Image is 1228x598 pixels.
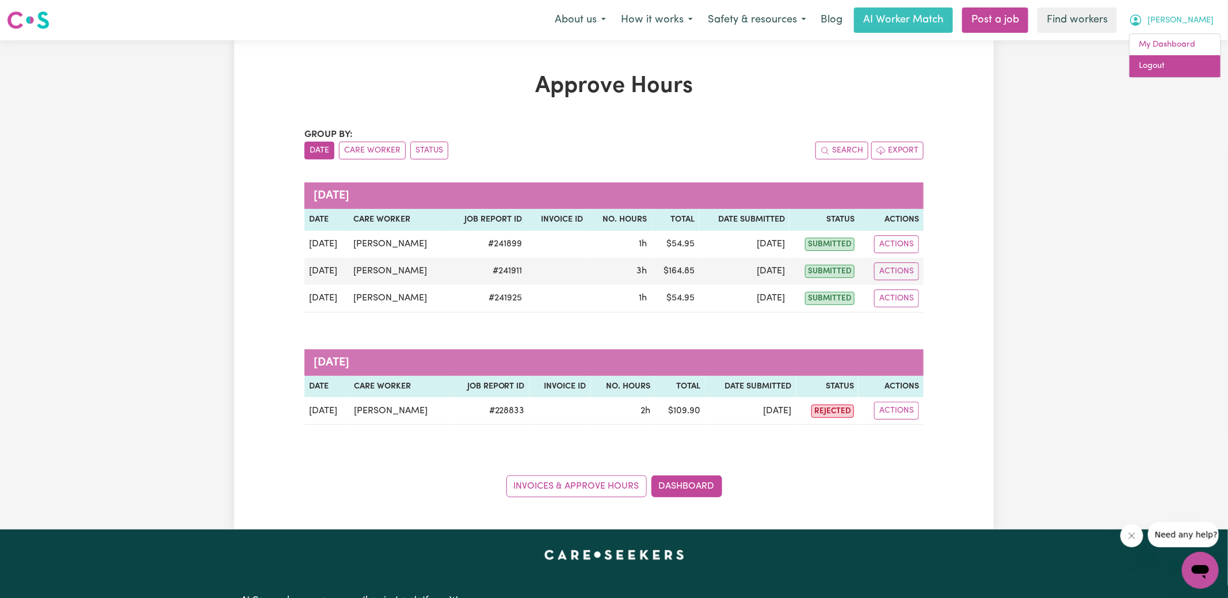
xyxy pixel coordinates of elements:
td: [DATE] [304,285,349,313]
button: Safety & resources [700,8,814,32]
th: Date Submitted [699,209,790,231]
td: [DATE] [699,258,790,285]
td: [PERSON_NAME] [349,231,447,258]
caption: [DATE] [304,349,924,376]
button: sort invoices by date [304,142,334,159]
th: Actions [859,376,924,398]
td: $ 54.95 [651,231,699,258]
a: Dashboard [651,475,722,497]
iframe: Button to launch messaging window [1182,552,1219,589]
span: 3 hours [636,266,647,276]
button: My Account [1122,8,1221,32]
span: 1 hour [639,294,647,303]
td: [DATE] [304,397,349,425]
td: # 241925 [447,285,527,313]
th: Job Report ID [447,209,527,231]
a: Invoices & Approve Hours [506,475,647,497]
caption: [DATE] [304,182,924,209]
h1: Approve Hours [304,73,924,100]
td: # 228833 [449,397,529,425]
button: sort invoices by paid status [410,142,448,159]
th: Invoice ID [527,209,588,231]
button: Actions [874,262,919,280]
a: Blog [814,7,849,33]
td: # 241899 [447,231,527,258]
td: # 241911 [447,258,527,285]
span: submitted [805,265,855,278]
button: Export [871,142,924,159]
td: $ 109.90 [655,397,705,425]
th: Actions [859,209,924,231]
a: Careseekers logo [7,7,49,33]
a: AI Worker Match [854,7,953,33]
td: [DATE] [304,231,349,258]
th: No. Hours [588,209,651,231]
td: [PERSON_NAME] [349,397,449,425]
th: No. Hours [591,376,655,398]
button: Actions [874,235,919,253]
td: [PERSON_NAME] [349,285,447,313]
button: Actions [874,402,919,420]
th: Job Report ID [449,376,529,398]
iframe: Message from company [1148,522,1219,547]
a: Careseekers home page [544,550,684,559]
span: Group by: [304,130,353,139]
iframe: Close message [1120,524,1143,547]
td: [DATE] [699,231,790,258]
th: Invoice ID [529,376,591,398]
span: rejected [811,405,854,418]
td: [DATE] [705,397,796,425]
button: Search [815,142,868,159]
span: submitted [805,238,855,251]
th: Care worker [349,376,449,398]
th: Status [796,376,859,398]
th: Date [304,376,349,398]
th: Care worker [349,209,447,231]
th: Date [304,209,349,231]
th: Total [655,376,705,398]
td: [PERSON_NAME] [349,258,447,285]
a: Post a job [962,7,1028,33]
td: [DATE] [304,258,349,285]
td: [DATE] [699,285,790,313]
button: About us [547,8,613,32]
th: Total [651,209,699,231]
span: [PERSON_NAME] [1147,14,1214,27]
a: My Dashboard [1130,34,1221,56]
a: Find workers [1038,7,1117,33]
img: Careseekers logo [7,10,49,31]
span: submitted [805,292,855,305]
th: Date Submitted [705,376,796,398]
button: How it works [613,8,700,32]
td: $ 164.85 [651,258,699,285]
div: My Account [1129,33,1221,78]
button: Actions [874,290,919,307]
button: sort invoices by care worker [339,142,406,159]
span: 2 hours [640,406,650,416]
th: Status [790,209,859,231]
span: 1 hour [639,239,647,249]
td: $ 54.95 [651,285,699,313]
a: Logout [1130,55,1221,77]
